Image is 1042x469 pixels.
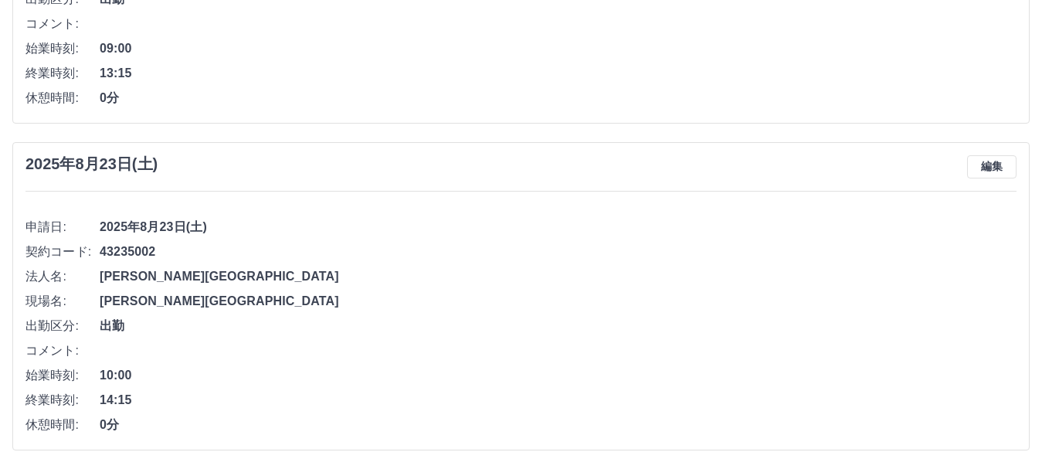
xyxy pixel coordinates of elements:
h3: 2025年8月23日(土) [25,155,158,173]
span: 休憩時間: [25,416,100,434]
span: 0分 [100,89,1017,107]
span: 0分 [100,416,1017,434]
span: 09:00 [100,39,1017,58]
span: 法人名: [25,267,100,286]
span: 出勤 [100,317,1017,335]
span: 2025年8月23日(土) [100,218,1017,236]
span: 現場名: [25,292,100,311]
span: 始業時刻: [25,366,100,385]
button: 編集 [967,155,1017,178]
span: 43235002 [100,243,1017,261]
span: 終業時刻: [25,391,100,410]
span: コメント: [25,342,100,360]
span: 出勤区分: [25,317,100,335]
span: 終業時刻: [25,64,100,83]
span: 休憩時間: [25,89,100,107]
span: [PERSON_NAME][GEOGRAPHIC_DATA] [100,267,1017,286]
span: 10:00 [100,366,1017,385]
span: [PERSON_NAME][GEOGRAPHIC_DATA] [100,292,1017,311]
span: 申請日: [25,218,100,236]
span: コメント: [25,15,100,33]
span: 契約コード: [25,243,100,261]
span: 始業時刻: [25,39,100,58]
span: 14:15 [100,391,1017,410]
span: 13:15 [100,64,1017,83]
